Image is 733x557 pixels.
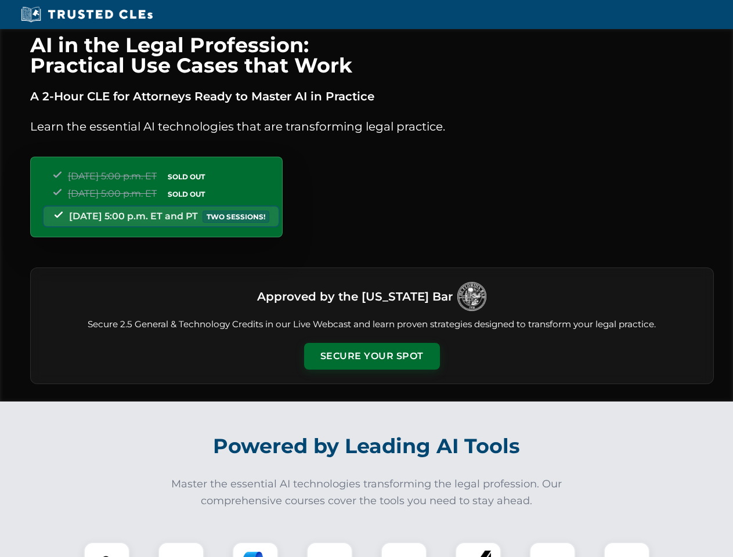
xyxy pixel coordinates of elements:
p: Learn the essential AI technologies that are transforming legal practice. [30,117,714,136]
span: [DATE] 5:00 p.m. ET [68,188,157,199]
p: Secure 2.5 General & Technology Credits in our Live Webcast and learn proven strategies designed ... [45,318,699,331]
p: Master the essential AI technologies transforming the legal profession. Our comprehensive courses... [164,476,570,509]
span: [DATE] 5:00 p.m. ET [68,171,157,182]
p: A 2-Hour CLE for Attorneys Ready to Master AI in Practice [30,87,714,106]
button: Secure Your Spot [304,343,440,370]
h3: Approved by the [US_STATE] Bar [257,286,453,307]
img: Logo [457,282,486,311]
span: SOLD OUT [164,171,209,183]
h2: Powered by Leading AI Tools [45,426,688,466]
span: SOLD OUT [164,188,209,200]
img: Trusted CLEs [17,6,156,23]
h1: AI in the Legal Profession: Practical Use Cases that Work [30,35,714,75]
